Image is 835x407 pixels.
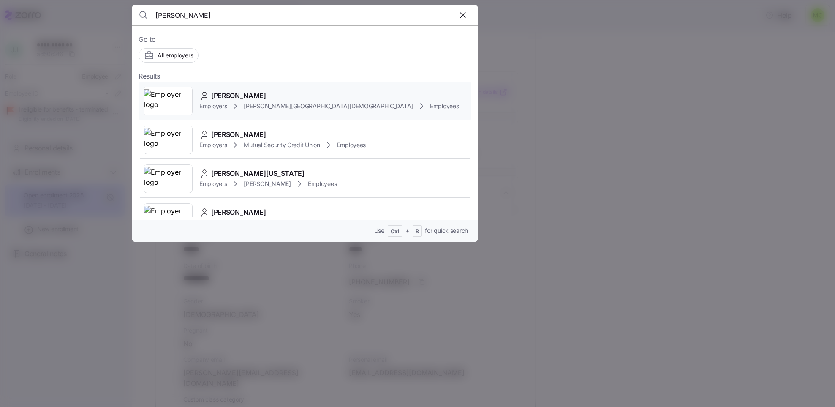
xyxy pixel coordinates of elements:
[244,141,320,149] span: Mutual Security Credit Union
[337,141,366,149] span: Employees
[144,89,192,113] img: Employer logo
[308,180,337,188] span: Employees
[139,34,471,45] span: Go to
[211,207,266,218] span: [PERSON_NAME]
[425,227,468,235] span: for quick search
[430,102,459,110] span: Employees
[144,167,192,191] img: Employer logo
[211,129,266,140] span: [PERSON_NAME]
[391,228,399,235] span: Ctrl
[416,228,419,235] span: B
[158,51,193,60] span: All employers
[199,102,227,110] span: Employers
[405,227,409,235] span: +
[244,180,291,188] span: [PERSON_NAME]
[244,102,413,110] span: [PERSON_NAME][GEOGRAPHIC_DATA][DEMOGRAPHIC_DATA]
[374,227,384,235] span: Use
[144,206,192,229] img: Employer logo
[211,90,266,101] span: [PERSON_NAME]
[139,71,160,82] span: Results
[199,180,227,188] span: Employers
[199,141,227,149] span: Employers
[139,48,199,63] button: All employers
[144,128,192,152] img: Employer logo
[211,168,305,179] span: [PERSON_NAME][US_STATE]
